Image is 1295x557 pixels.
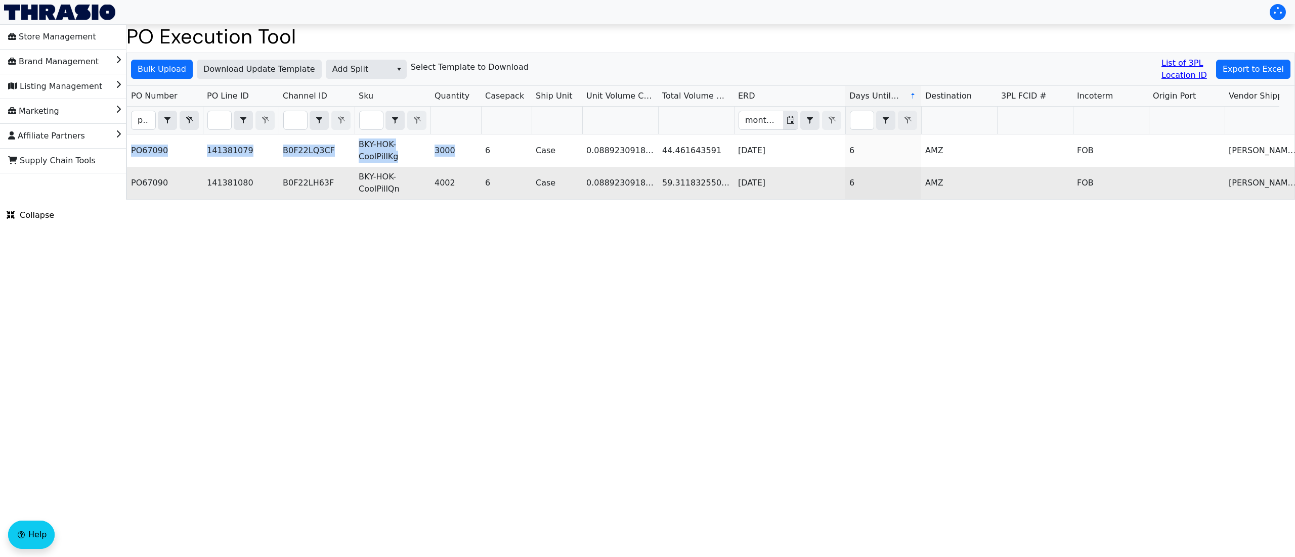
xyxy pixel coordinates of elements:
[532,134,582,167] td: Case
[801,111,819,129] button: select
[392,60,406,78] button: select
[283,90,327,102] span: Channel ID
[158,111,177,129] button: select
[8,153,96,169] span: Supply Chain Tools
[158,111,177,130] span: Choose Operator
[734,134,845,167] td: [DATE]
[360,111,383,129] input: Filter
[845,107,921,134] th: Filter
[925,90,972,102] span: Destination
[845,134,921,167] td: 6
[203,167,279,199] td: 141381080
[355,134,430,167] td: BKY-HOK-CoolPillKg
[234,111,253,130] span: Choose Operator
[430,167,481,199] td: 4002
[207,90,249,102] span: PO Line ID
[876,111,895,130] span: Choose Operator
[284,111,307,129] input: Filter
[386,111,404,129] button: select
[1153,90,1196,102] span: Origin Port
[739,111,783,129] input: Filter
[203,107,279,134] th: Filter
[532,167,582,199] td: Case
[385,111,405,130] span: Choose Operator
[921,134,997,167] td: AMZ
[800,111,819,130] span: Choose Operator
[435,90,469,102] span: Quantity
[411,62,529,72] h6: Select Template to Download
[430,134,481,167] td: 3000
[197,60,322,79] button: Download Update Template
[1073,167,1149,199] td: FOB
[310,111,329,130] span: Choose Operator
[783,111,798,129] button: Toggle calendar
[481,134,532,167] td: 6
[359,90,373,102] span: Sku
[485,90,524,102] span: Casepack
[310,111,328,129] button: select
[127,107,203,134] th: Filter
[845,167,921,199] td: 6
[1216,60,1290,79] button: Export to Excel
[234,111,252,129] button: select
[481,167,532,199] td: 6
[8,78,102,95] span: Listing Management
[734,167,845,199] td: [DATE]
[658,134,734,167] td: 44.461643591
[131,60,193,79] button: Bulk Upload
[662,90,730,102] span: Total Volume CBM
[138,63,186,75] span: Bulk Upload
[8,128,85,144] span: Affiliate Partners
[658,167,734,199] td: 59.311832550394
[203,63,315,75] span: Download Update Template
[180,111,199,130] button: Clear
[4,5,115,20] img: Thrasio Logo
[582,134,658,167] td: 0.08892309183088
[8,103,59,119] span: Marketing
[1073,134,1149,167] td: FOB
[1161,57,1212,81] a: List of 3PL Location ID
[849,90,901,102] span: Days Until ERD
[1001,90,1047,102] span: 3PL FCID #
[8,521,55,549] button: Help floatingactionbutton
[536,90,573,102] span: Ship Unit
[126,24,1295,49] h1: PO Execution Tool
[332,63,385,75] span: Add Split
[279,167,355,199] td: B0F22LH63F
[582,167,658,199] td: 0.08892309183088
[1223,63,1284,75] span: Export to Excel
[203,134,279,167] td: 141381079
[132,111,155,129] input: Filter
[279,107,355,134] th: Filter
[208,111,231,129] input: Filter
[355,107,430,134] th: Filter
[8,54,99,70] span: Brand Management
[738,90,755,102] span: ERD
[734,107,845,134] th: Filter
[921,167,997,199] td: AMZ
[28,529,47,541] span: Help
[127,134,203,167] td: PO67090
[877,111,895,129] button: select
[586,90,654,102] span: Unit Volume CBM
[8,29,96,45] span: Store Management
[127,167,203,199] td: PO67090
[7,209,54,221] span: Collapse
[1077,90,1113,102] span: Incoterm
[279,134,355,167] td: B0F22LQ3CF
[131,90,178,102] span: PO Number
[850,111,874,129] input: Filter
[355,167,430,199] td: BKY-HOK-CoolPillQn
